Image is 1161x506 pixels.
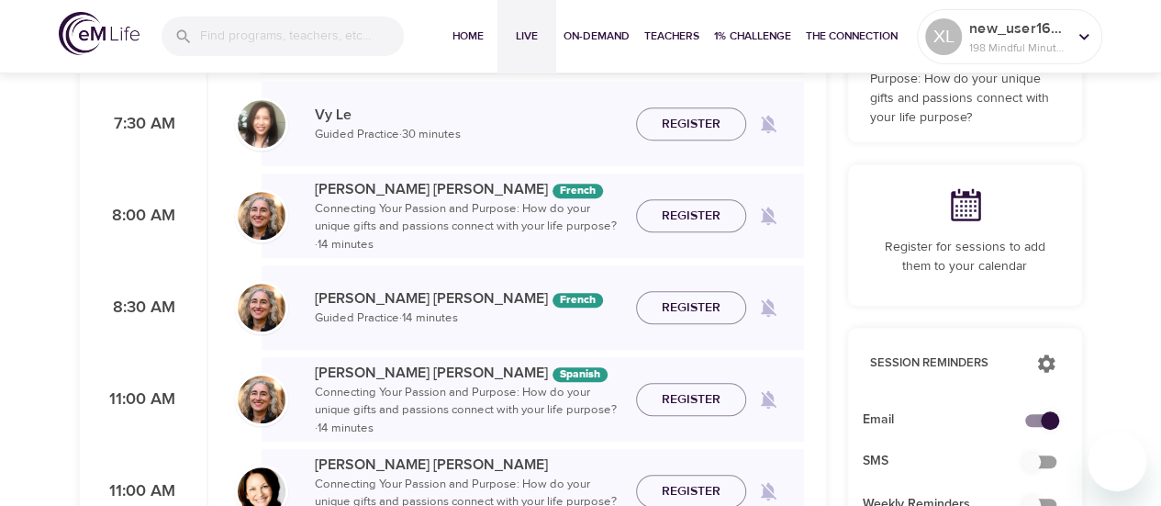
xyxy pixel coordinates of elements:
[636,383,746,417] button: Register
[636,291,746,325] button: Register
[863,452,1038,471] span: SMS
[1088,433,1146,491] iframe: Button to launch messaging window
[714,27,791,46] span: 1% Challenge
[564,27,630,46] span: On-Demand
[238,100,285,148] img: vy-profile-good-3.jpg
[102,112,175,137] p: 7:30 AM
[636,107,746,141] button: Register
[315,104,621,126] p: Vy Le
[315,309,621,328] p: Guided Practice · 14 minutes
[315,287,621,309] p: [PERSON_NAME] [PERSON_NAME]
[553,184,603,198] div: The episodes in this programs will be in French
[102,296,175,320] p: 8:30 AM
[238,284,285,332] img: Maria%20Alonso%20Martinez.png
[806,27,898,46] span: The Connection
[505,27,549,46] span: Live
[662,388,720,411] span: Register
[553,367,608,382] div: The episodes in this programs will be in Spanish
[644,27,699,46] span: Teachers
[746,286,790,330] span: Remind me when a class goes live every Monday at 8:30 AM
[662,205,720,228] span: Register
[102,479,175,504] p: 11:00 AM
[315,178,621,200] p: [PERSON_NAME] [PERSON_NAME]
[863,410,1038,430] span: Email
[446,27,490,46] span: Home
[636,199,746,233] button: Register
[925,18,962,55] div: XL
[102,204,175,229] p: 8:00 AM
[969,39,1066,56] p: 198 Mindful Minutes
[553,293,603,308] div: The episodes in this programs will be in French
[238,376,285,423] img: Maria%20Alonso%20Martinez.png
[102,388,175,412] p: 11:00 AM
[746,194,790,238] span: Remind me when a class goes live every Monday at 8:00 AM
[315,454,621,476] p: [PERSON_NAME] [PERSON_NAME]
[870,354,1018,373] p: Session Reminders
[870,51,1060,128] p: Connecting Your Passion and Purpose: How do your unique gifts and passions connect with your life...
[59,12,140,55] img: logo
[870,238,1060,276] p: Register for sessions to add them to your calendar
[969,17,1066,39] p: new_user1608587756
[315,362,621,384] p: [PERSON_NAME] [PERSON_NAME]
[315,200,621,254] p: Connecting Your Passion and Purpose: How do your unique gifts and passions connect with your life...
[662,480,720,503] span: Register
[200,17,404,56] input: Find programs, teachers, etc...
[662,297,720,320] span: Register
[315,126,621,144] p: Guided Practice · 30 minutes
[746,377,790,422] span: Remind me when a class goes live every Monday at 11:00 AM
[238,192,285,240] img: Maria%20Alonso%20Martinez.png
[662,113,720,136] span: Register
[315,384,621,438] p: Connecting Your Passion and Purpose: How do your unique gifts and passions connect with your life...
